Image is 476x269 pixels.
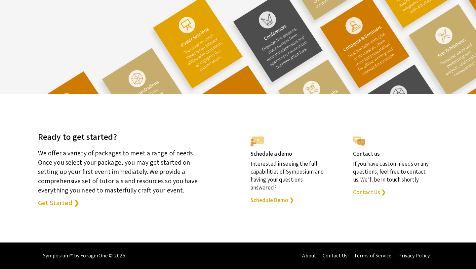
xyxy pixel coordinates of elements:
iframe: Chat [5,239,28,264]
p: We offer a variety of packages to meet a range of needs. Once you select your package, you may ge... [38,142,203,195]
img: img [353,136,365,146]
a: Privacy Policy [398,252,430,259]
a: Schedule Demo ❯ [251,196,294,204]
p: Interested in seeing the full capabilities of Symposium and having your questions answered? [251,157,331,191]
h4: Contact us [353,150,433,157]
a: Get Started ❯ [38,198,79,207]
img: img [251,136,264,146]
a: Contact Us ❯ [353,188,386,196]
a: Terms of Service [354,252,392,259]
a: About [302,252,316,259]
h3: Ready to get started? [38,127,203,142]
p: If you have custom needs or any questions, feel free to contact us. We’ll be in touch shortly. [353,157,433,184]
a: Contact Us [323,252,347,259]
div: Symposium™ by ForagerOne © 2025 [43,242,125,269]
h4: Schedule a demo [251,150,331,157]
